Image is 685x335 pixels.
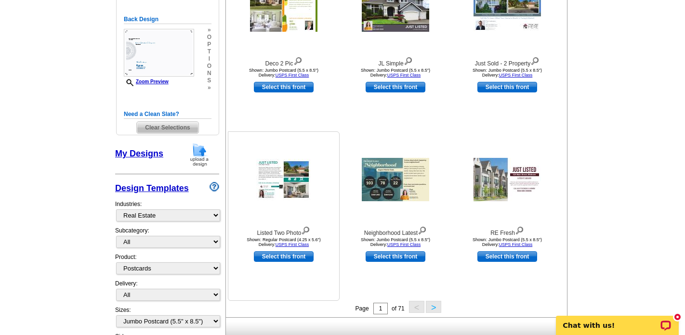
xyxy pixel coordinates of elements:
img: view design details [301,224,310,235]
img: RE Fresh [474,158,541,201]
div: Subcategory: [115,226,219,253]
a: use this design [366,82,425,92]
span: i [207,55,211,63]
span: t [207,48,211,55]
img: view design details [404,55,413,65]
span: s [207,77,211,84]
div: Shown: Jumbo Postcard (5.5 x 8.5") Delivery: [342,237,448,247]
h5: Back Design [124,15,211,24]
div: RE Fresh [454,224,560,237]
img: design-wizard-help-icon.png [210,182,219,192]
span: » [207,84,211,91]
span: Clear Selections [137,122,198,133]
div: Listed Two Photo [231,224,337,237]
div: Shown: Jumbo Postcard (5.5 x 8.5") Delivery: [454,237,560,247]
a: use this design [477,251,537,262]
a: use this design [254,82,314,92]
span: o [207,63,211,70]
a: use this design [254,251,314,262]
a: use this design [366,251,425,262]
div: JL Simple [342,55,448,68]
div: Deco 2 Pic [231,55,337,68]
span: » [207,26,211,34]
div: Industries: [115,195,219,226]
a: USPS First Class [499,242,533,247]
a: USPS First Class [276,73,309,77]
a: Zoom Preview [124,79,169,84]
span: Page [356,305,369,312]
img: upload-design [187,142,212,167]
img: Listed Two Photo [256,159,311,200]
a: USPS First Class [387,242,421,247]
a: USPS First Class [387,73,421,77]
img: backsmallthumbnail.jpg [124,29,194,77]
a: USPS First Class [276,242,309,247]
div: Neighborhood Latest [342,224,448,237]
img: view design details [418,224,427,235]
img: view design details [515,224,524,235]
a: My Designs [115,149,163,158]
button: < [409,301,424,313]
div: Delivery: [115,279,219,306]
a: Design Templates [115,183,189,193]
h5: Need a Clean Slate? [124,110,211,119]
img: view design details [293,55,303,65]
div: Sizes: [115,306,219,332]
div: Just Sold - 2 Property [454,55,560,68]
div: Product: [115,253,219,279]
div: Shown: Regular Postcard (4.25 x 5.6") Delivery: [231,237,337,247]
img: view design details [530,55,540,65]
iframe: LiveChat chat widget [550,305,685,335]
a: USPS First Class [499,73,533,77]
span: o [207,34,211,41]
div: Shown: Jumbo Postcard (5.5 x 8.5") Delivery: [231,68,337,77]
span: n [207,70,211,77]
span: p [207,41,211,48]
button: > [426,301,441,313]
div: Shown: Jumbo Postcard (5.5 x 8.5") Delivery: [454,68,560,77]
img: Neighborhood Latest [362,158,429,201]
span: of 71 [392,305,405,312]
div: Shown: Jumbo Postcard (5.5 x 8.5") Delivery: [342,68,448,77]
a: use this design [477,82,537,92]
